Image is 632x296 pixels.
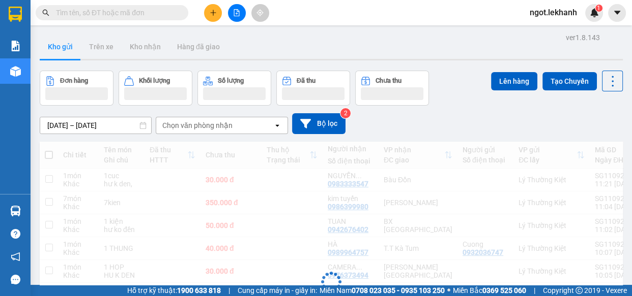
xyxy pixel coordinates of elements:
span: file-add [233,9,240,16]
button: Khối lượng [119,71,192,106]
img: warehouse-icon [10,206,21,216]
input: Select a date range. [40,117,151,134]
span: 1 [597,5,600,12]
button: aim [251,4,269,22]
span: aim [256,9,264,16]
div: Đã thu [297,77,315,84]
strong: 0708 023 035 - 0935 103 250 [352,286,445,294]
strong: 0369 525 060 [482,286,526,294]
span: Cung cấp máy in - giấy in: [238,285,317,296]
svg: open [273,121,281,129]
span: notification [11,252,20,261]
button: caret-down [608,4,626,22]
button: Số lượng [197,71,271,106]
div: Khối lượng [139,77,170,84]
button: Kho nhận [122,35,169,59]
span: Hỗ trợ kỹ thuật: [127,285,221,296]
button: Tạo Chuyến [542,72,597,90]
strong: 1900 633 818 [177,286,221,294]
sup: 2 [340,108,351,118]
span: search [42,9,49,16]
span: plus [210,9,217,16]
button: file-add [228,4,246,22]
span: | [228,285,230,296]
span: Miền Bắc [453,285,526,296]
input: Tìm tên, số ĐT hoặc mã đơn [56,7,176,18]
span: question-circle [11,229,20,239]
span: copyright [576,287,583,294]
button: Lên hàng [491,72,537,90]
div: Chưa thu [376,77,401,84]
div: Số lượng [218,77,244,84]
button: plus [204,4,222,22]
img: warehouse-icon [10,66,21,77]
img: logo-vxr [9,7,22,22]
sup: 1 [595,5,602,12]
button: Kho gửi [40,35,81,59]
span: Miền Nam [320,285,445,296]
span: | [534,285,535,296]
span: caret-down [613,8,622,17]
span: ⚪️ [447,288,450,292]
div: Đơn hàng [60,77,88,84]
div: ver 1.8.143 [566,32,600,43]
button: Chưa thu [355,71,429,106]
img: solution-icon [10,41,21,51]
button: Đã thu [276,71,350,106]
img: icon-new-feature [590,8,599,17]
button: Trên xe [81,35,122,59]
button: Hàng đã giao [169,35,228,59]
div: Chọn văn phòng nhận [162,120,233,130]
button: Bộ lọc [292,113,346,134]
span: message [11,275,20,284]
span: ngot.lekhanh [522,6,585,19]
button: Đơn hàng [40,71,113,106]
